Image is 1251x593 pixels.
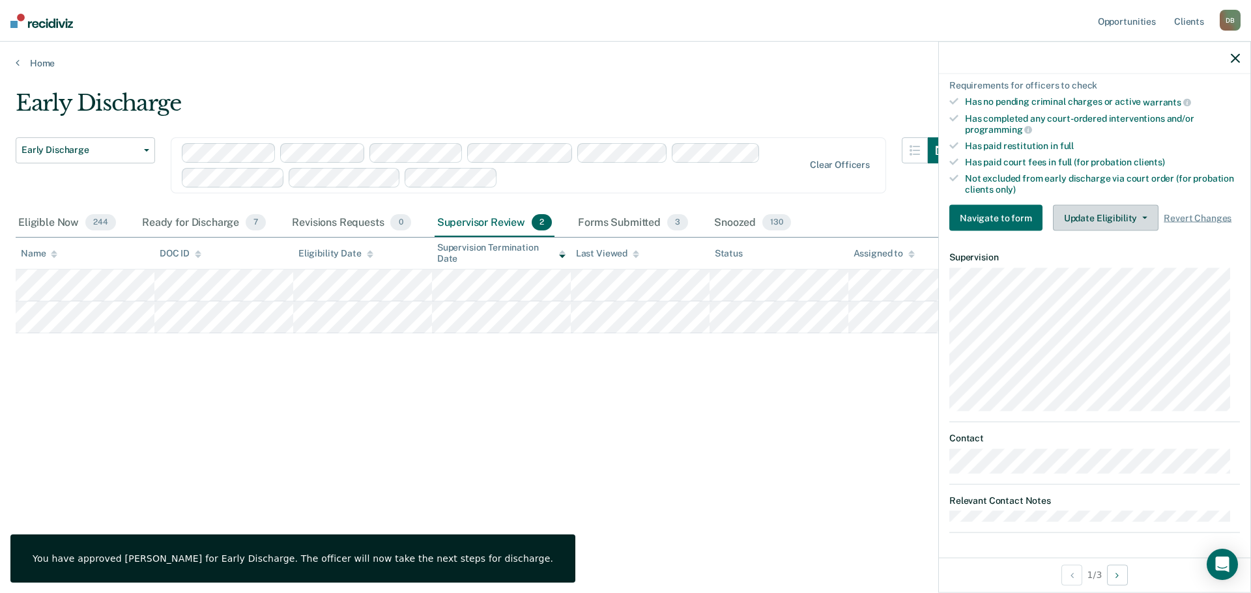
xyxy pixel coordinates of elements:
div: Has paid restitution in [965,141,1240,152]
div: Supervision Termination Date [437,242,566,264]
a: Navigate to form link [949,205,1048,231]
div: Has paid court fees in full (for probation [965,157,1240,168]
span: Early Discharge [22,145,139,156]
span: Revert Changes [1164,213,1231,224]
img: Recidiviz [10,14,73,28]
div: Has no pending criminal charges or active [965,96,1240,108]
div: DOC ID [160,248,201,259]
div: 1 / 3 [939,557,1250,592]
div: Assigned to [854,248,915,259]
div: Early Discharge [16,90,954,127]
div: You have approved [PERSON_NAME] for Early Discharge. The officer will now take the next steps for... [33,553,553,564]
dt: Contact [949,433,1240,444]
div: Supervisor Review [435,209,555,238]
div: Status [715,248,743,259]
span: only) [996,184,1016,194]
div: Open Intercom Messenger [1207,549,1238,580]
span: 0 [390,214,410,231]
span: full [1060,141,1074,151]
button: Update Eligibility [1053,205,1158,231]
div: Last Viewed [576,248,639,259]
span: 130 [762,214,791,231]
dt: Supervision [949,252,1240,263]
span: warrants [1143,97,1191,107]
div: Requirements for officers to check [949,80,1240,91]
div: Snoozed [712,209,794,238]
div: Not excluded from early discharge via court order (for probation clients [965,172,1240,195]
div: Ready for Discharge [139,209,268,238]
div: Revisions Requests [289,209,413,238]
div: Name [21,248,57,259]
div: D B [1220,10,1241,31]
div: Eligible Now [16,209,119,238]
button: Previous Opportunity [1061,564,1082,585]
div: Has completed any court-ordered interventions and/or [965,113,1240,135]
span: 3 [667,214,688,231]
span: 244 [85,214,116,231]
div: Clear officers [810,159,870,171]
a: Home [16,57,1235,69]
button: Next Opportunity [1107,564,1128,585]
span: 7 [246,214,266,231]
div: Forms Submitted [575,209,691,238]
span: programming [965,124,1032,135]
button: Navigate to form [949,205,1042,231]
dt: Relevant Contact Notes [949,495,1240,506]
span: clients) [1134,157,1165,167]
div: Eligibility Date [298,248,373,259]
span: 2 [532,214,552,231]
